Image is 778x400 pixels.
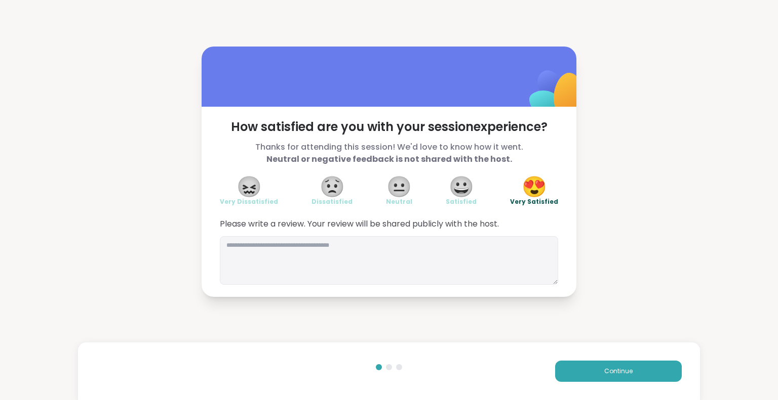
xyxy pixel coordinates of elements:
[266,153,512,165] b: Neutral or negative feedback is not shared with the host.
[386,177,412,196] span: 😐
[449,177,474,196] span: 😀
[312,198,353,206] span: Dissatisfied
[505,44,606,145] img: ShareWell Logomark
[446,198,477,206] span: Satisfied
[510,198,558,206] span: Very Satisfied
[604,367,633,376] span: Continue
[220,198,278,206] span: Very Dissatisfied
[220,141,558,165] span: Thanks for attending this session! We'd love to know how it went.
[220,119,558,135] span: How satisfied are you with your session experience?
[522,177,547,196] span: 😍
[320,177,345,196] span: 😟
[237,177,262,196] span: 😖
[555,361,682,382] button: Continue
[220,218,558,230] span: Please write a review. Your review will be shared publicly with the host.
[386,198,412,206] span: Neutral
